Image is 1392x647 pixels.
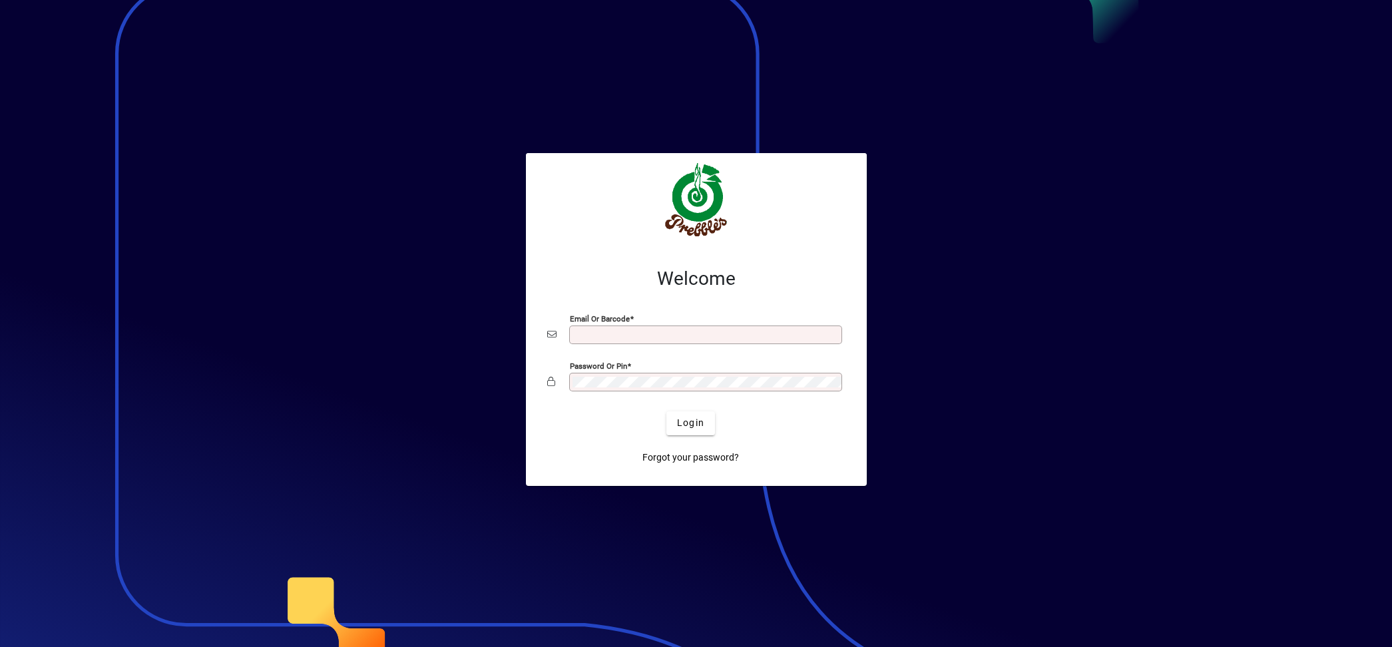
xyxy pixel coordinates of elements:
button: Login [666,411,715,435]
h2: Welcome [547,268,845,290]
span: Forgot your password? [642,451,739,465]
mat-label: Password or Pin [570,361,627,370]
a: Forgot your password? [637,446,744,470]
span: Login [677,416,704,430]
mat-label: Email or Barcode [570,314,630,323]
